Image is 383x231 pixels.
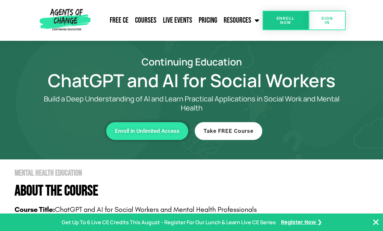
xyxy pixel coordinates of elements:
[195,12,220,29] a: Pricing
[195,122,262,140] a: Take FREE Course
[62,218,276,227] p: Get Up To 6 Live CE Credits This August - Register For Our Lunch & Learn Live CE Series
[273,16,299,25] span: Enroll Now
[319,16,335,25] span: SIGN IN
[42,94,341,112] p: Build a Deep Understanding of AI and Learn Practical Applications in Social Work and Mental Health
[220,12,263,29] a: Resources
[132,12,160,29] a: Courses
[15,169,377,177] h2: Mental Health Education
[15,184,377,198] h4: About The Course
[16,57,367,66] h2: Continuing Education
[106,12,132,29] a: Free CE
[204,128,253,134] span: Take FREE Course
[160,12,195,29] a: Live Events
[16,73,367,88] h1: ChatGPT and AI for Social Workers
[15,205,377,215] p: ChatGPT and AI for Social Workers and Mental Health Professionals
[263,11,309,30] a: Enroll Now
[281,218,322,227] a: Register Now ❯
[93,12,263,29] nav: Menu
[115,128,179,134] span: Enroll in Unlimited Access
[15,205,55,214] b: Course Title:
[372,218,380,226] button: Close Banner
[309,11,346,30] a: SIGN IN
[106,122,188,140] a: Enroll in Unlimited Access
